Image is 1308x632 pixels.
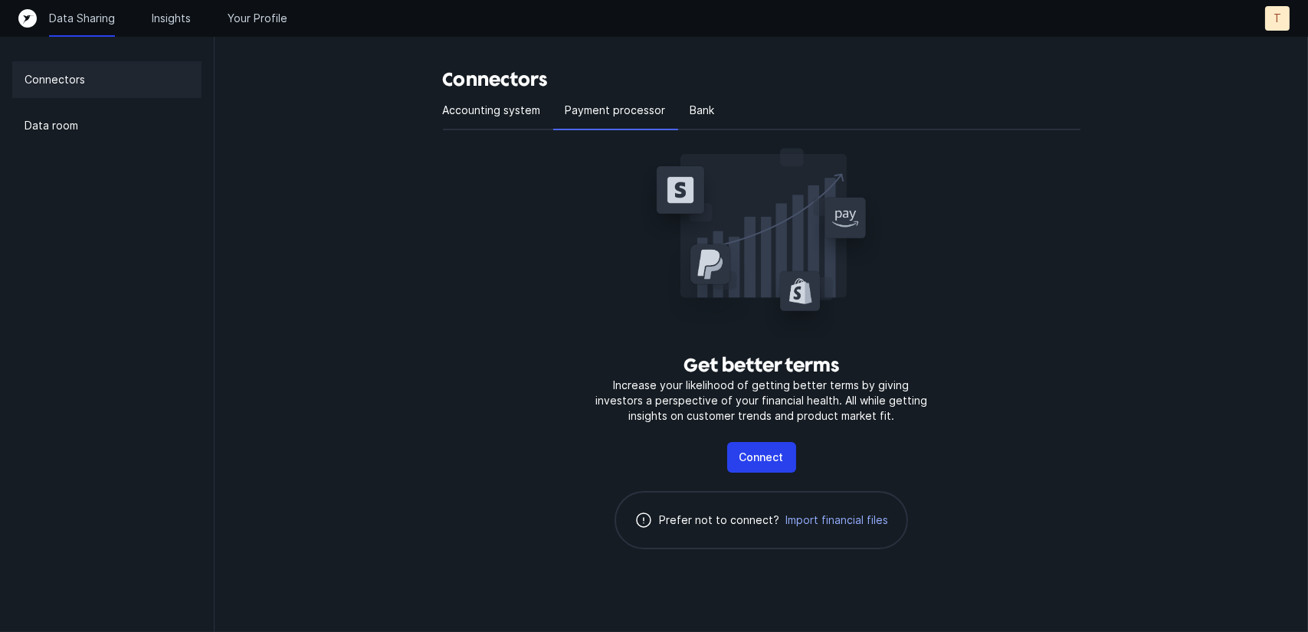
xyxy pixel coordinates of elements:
button: Connect [727,442,796,473]
h3: Get better terms [684,353,840,378]
a: Insights [152,11,191,26]
p: Connectors [25,70,85,89]
button: T [1265,6,1290,31]
a: Connectors [12,61,202,98]
p: Increase your likelihood of getting better terms by giving investors a perspective of your financ... [590,378,933,424]
p: Connect [739,448,784,467]
h3: Connectors [443,67,1080,92]
p: Payment processor [565,101,666,120]
p: Data room [25,116,78,135]
p: T [1274,11,1281,26]
a: Data Sharing [49,11,115,26]
img: Get better terms [639,142,884,341]
p: Bank [690,101,715,120]
a: Data room [12,107,202,144]
span: Import financial files [785,512,888,528]
p: Prefer not to connect? [659,511,779,529]
a: Your Profile [228,11,287,26]
p: Accounting system [443,101,541,120]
